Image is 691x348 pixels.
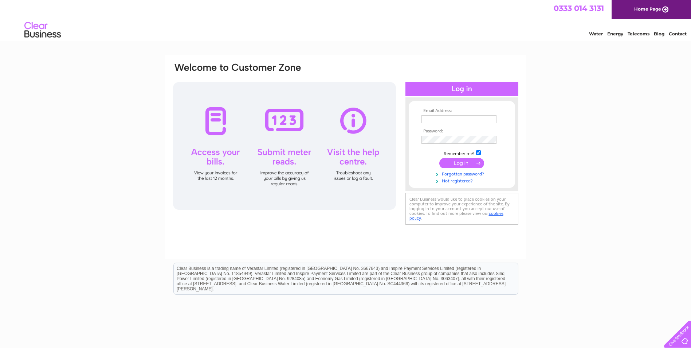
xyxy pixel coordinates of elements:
[607,31,623,36] a: Energy
[420,108,504,113] th: Email Address:
[628,31,649,36] a: Telecoms
[589,31,603,36] a: Water
[439,158,484,168] input: Submit
[420,149,504,156] td: Remember me?
[409,211,503,221] a: cookies policy
[669,31,687,36] a: Contact
[421,170,504,177] a: Forgotten password?
[405,193,518,225] div: Clear Business would like to place cookies on your computer to improve your experience of the sit...
[420,129,504,134] th: Password:
[174,4,518,35] div: Clear Business is a trading name of Verastar Limited (registered in [GEOGRAPHIC_DATA] No. 3667643...
[554,4,604,13] a: 0333 014 3131
[654,31,664,36] a: Blog
[421,177,504,184] a: Not registered?
[24,19,61,41] img: logo.png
